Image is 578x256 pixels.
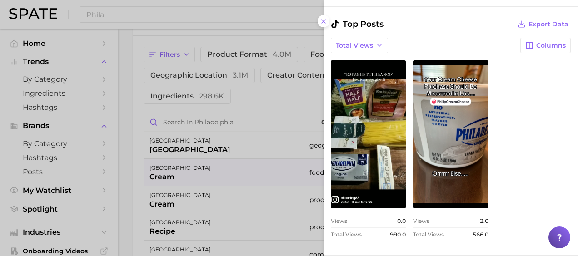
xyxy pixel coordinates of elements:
[413,217,429,224] span: Views
[520,38,571,53] button: Columns
[480,217,488,224] span: 2.0
[515,18,571,30] button: Export Data
[528,20,568,28] span: Export Data
[536,42,566,49] span: Columns
[331,18,384,30] span: Top Posts
[390,231,406,238] span: 990.0
[331,38,388,53] button: Total Views
[331,217,347,224] span: Views
[331,231,362,238] span: Total Views
[336,42,373,49] span: Total Views
[413,231,444,238] span: Total Views
[397,217,406,224] span: 0.0
[473,231,488,238] span: 566.0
